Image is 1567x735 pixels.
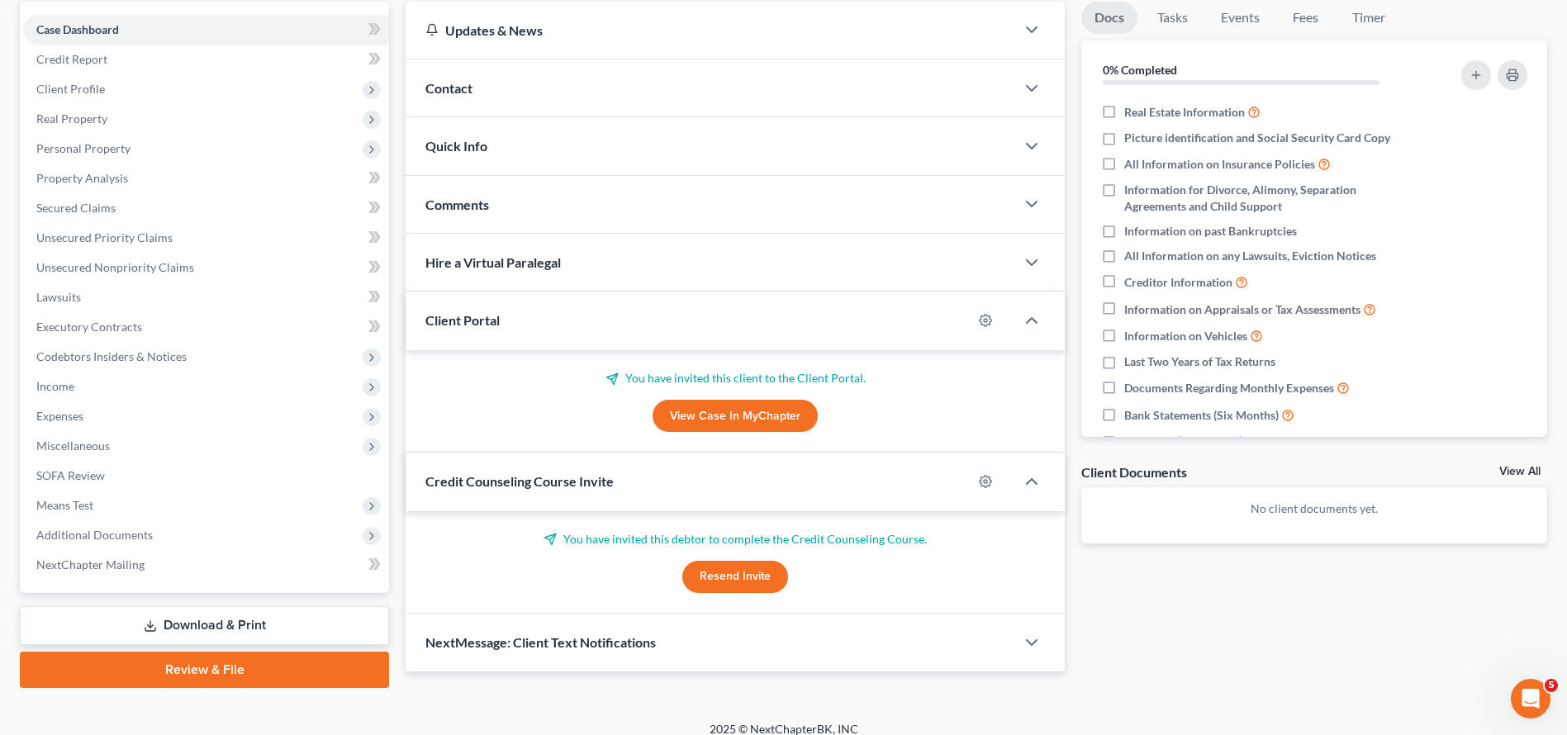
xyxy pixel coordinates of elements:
[425,634,656,650] span: NextMessage: Client Text Notifications
[1081,463,1187,481] div: Client Documents
[653,400,818,433] a: View Case in MyChapter
[1103,63,1177,77] strong: 0% Completed
[1124,433,1242,449] span: Pay Stubs (Six Months)
[425,254,561,270] span: Hire a Virtual Paralegal
[1124,104,1245,121] span: Real Estate Information
[1511,679,1550,718] iframe: Intercom live chat
[425,21,995,39] div: Updates & News
[20,652,389,688] a: Review & File
[20,606,389,645] a: Download & Print
[36,230,173,244] span: Unsecured Priority Claims
[1124,353,1275,370] span: Last Two Years of Tax Returns
[23,461,389,491] a: SOFA Review
[1499,466,1541,477] a: View All
[36,498,93,512] span: Means Test
[1124,328,1247,344] span: Information on Vehicles
[1208,2,1273,34] a: Events
[23,45,389,74] a: Credit Report
[1545,679,1558,692] span: 5
[36,468,105,482] span: SOFA Review
[1124,182,1417,215] span: Information for Divorce, Alimony, Separation Agreements and Child Support
[23,312,389,342] a: Executory Contracts
[36,82,105,96] span: Client Profile
[425,531,1045,548] p: You have invited this debtor to complete the Credit Counseling Course.
[36,171,128,185] span: Property Analysis
[23,223,389,253] a: Unsecured Priority Claims
[36,349,187,363] span: Codebtors Insiders & Notices
[1124,248,1376,264] span: All Information on any Lawsuits, Eviction Notices
[1124,301,1360,318] span: Information on Appraisals or Tax Assessments
[23,164,389,193] a: Property Analysis
[425,473,614,489] span: Credit Counseling Course Invite
[1081,2,1137,34] a: Docs
[1124,380,1334,396] span: Documents Regarding Monthly Expenses
[36,111,107,126] span: Real Property
[425,138,487,154] span: Quick Info
[1124,156,1315,173] span: All Information on Insurance Policies
[1124,130,1390,146] span: Picture identification and Social Security Card Copy
[36,409,83,423] span: Expenses
[425,80,472,96] span: Contact
[1124,274,1232,291] span: Creditor Information
[36,141,131,155] span: Personal Property
[1124,407,1279,424] span: Bank Statements (Six Months)
[1124,223,1297,239] span: Information on past Bankruptcies
[23,282,389,312] a: Lawsuits
[36,379,74,393] span: Income
[36,290,81,304] span: Lawsuits
[36,439,110,453] span: Miscellaneous
[36,22,119,36] span: Case Dashboard
[23,253,389,282] a: Unsecured Nonpriority Claims
[682,561,788,594] button: Resend Invite
[23,193,389,223] a: Secured Claims
[23,550,389,580] a: NextChapter Mailing
[1280,2,1332,34] a: Fees
[1095,500,1534,517] p: No client documents yet.
[1144,2,1201,34] a: Tasks
[425,197,489,212] span: Comments
[36,557,145,571] span: NextChapter Mailing
[36,320,142,334] span: Executory Contracts
[36,260,194,274] span: Unsecured Nonpriority Claims
[425,370,1045,386] p: You have invited this client to the Client Portal.
[425,312,500,328] span: Client Portal
[36,52,107,66] span: Credit Report
[1339,2,1398,34] a: Timer
[36,528,153,542] span: Additional Documents
[36,201,116,215] span: Secured Claims
[23,15,389,45] a: Case Dashboard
